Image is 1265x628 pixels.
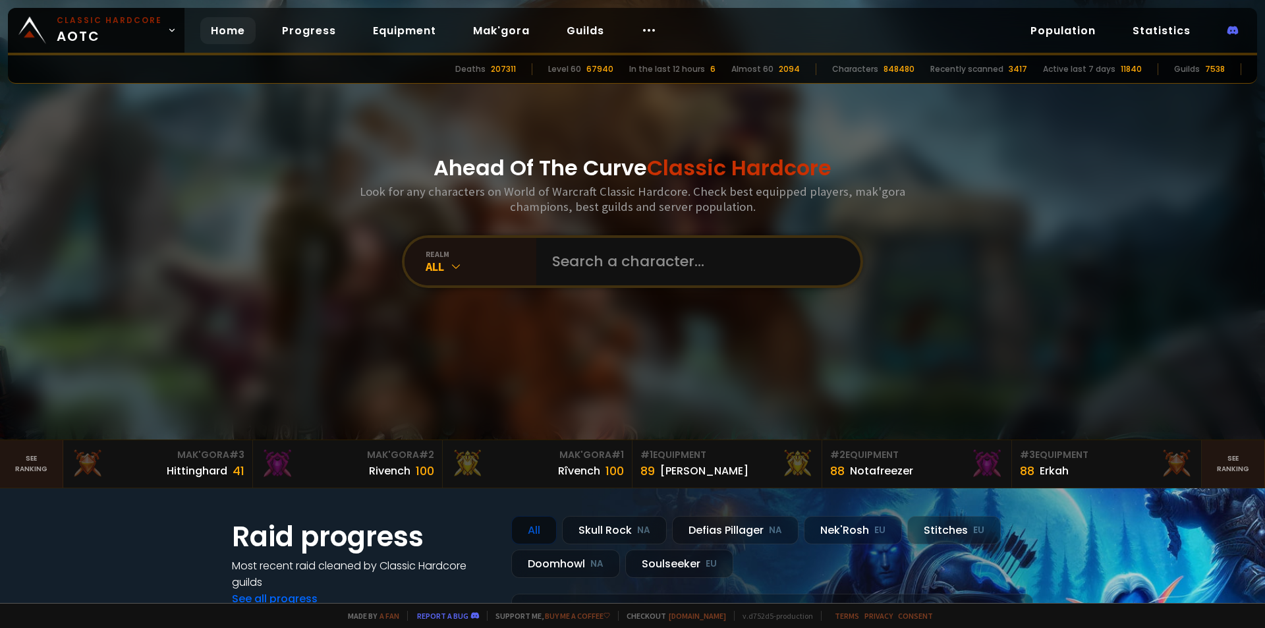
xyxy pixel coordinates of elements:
[511,550,620,578] div: Doomhowl
[379,611,399,621] a: a fan
[874,524,885,537] small: EU
[253,440,443,488] a: Mak'Gora#2Rivench100
[1202,440,1265,488] a: Seeranking
[1040,463,1069,479] div: Erkah
[511,516,557,544] div: All
[830,448,1003,462] div: Equipment
[907,516,1001,544] div: Stitches
[451,448,624,462] div: Mak'Gora
[1121,63,1142,75] div: 11840
[232,516,495,557] h1: Raid progress
[1020,462,1034,480] div: 88
[586,63,613,75] div: 67940
[605,462,624,480] div: 100
[672,516,799,544] div: Defias Pillager
[830,462,845,480] div: 88
[340,611,399,621] span: Made by
[822,440,1012,488] a: #2Equipment88Notafreezer
[1043,63,1115,75] div: Active last 7 days
[426,249,536,259] div: realm
[1020,17,1106,44] a: Population
[232,557,495,590] h4: Most recent raid cleaned by Classic Hardcore guilds
[640,448,814,462] div: Equipment
[362,17,447,44] a: Equipment
[443,440,632,488] a: Mak'Gora#1Rîvench100
[898,611,933,621] a: Consent
[734,611,813,621] span: v. d752d5 - production
[1122,17,1201,44] a: Statistics
[545,611,610,621] a: Buy me a coffee
[416,462,434,480] div: 100
[930,63,1003,75] div: Recently scanned
[544,238,845,285] input: Search a character...
[487,611,610,621] span: Support me,
[229,448,244,461] span: # 3
[590,557,604,571] small: NA
[611,448,624,461] span: # 1
[632,440,822,488] a: #1Equipment89[PERSON_NAME]
[463,17,540,44] a: Mak'gora
[830,448,845,461] span: # 2
[1205,63,1225,75] div: 7538
[850,463,913,479] div: Notafreezer
[562,516,667,544] div: Skull Rock
[556,17,615,44] a: Guilds
[835,611,859,621] a: Terms
[271,17,347,44] a: Progress
[629,63,705,75] div: In the last 12 hours
[1020,448,1035,461] span: # 3
[369,463,410,479] div: Rivench
[455,63,486,75] div: Deaths
[419,448,434,461] span: # 2
[434,152,831,184] h1: Ahead Of The Curve
[558,463,600,479] div: Rîvench
[233,462,244,480] div: 41
[660,463,748,479] div: [PERSON_NAME]
[71,448,244,462] div: Mak'Gora
[618,611,726,621] span: Checkout
[884,63,914,75] div: 848480
[1174,63,1200,75] div: Guilds
[1009,63,1027,75] div: 3417
[647,153,831,183] span: Classic Hardcore
[57,14,162,46] span: AOTC
[832,63,878,75] div: Characters
[491,63,516,75] div: 207311
[8,8,184,53] a: Classic HardcoreAOTC
[710,63,716,75] div: 6
[200,17,256,44] a: Home
[625,550,733,578] div: Soulseeker
[640,448,653,461] span: # 1
[804,516,902,544] div: Nek'Rosh
[167,463,227,479] div: Hittinghard
[640,462,655,480] div: 89
[57,14,162,26] small: Classic Hardcore
[354,184,911,214] h3: Look for any characters on World of Warcraft Classic Hardcore. Check best equipped players, mak'g...
[731,63,773,75] div: Almost 60
[706,557,717,571] small: EU
[1020,448,1193,462] div: Equipment
[637,524,650,537] small: NA
[426,259,536,274] div: All
[548,63,581,75] div: Level 60
[779,63,800,75] div: 2094
[63,440,253,488] a: Mak'Gora#3Hittinghard41
[973,524,984,537] small: EU
[232,591,318,606] a: See all progress
[261,448,434,462] div: Mak'Gora
[417,611,468,621] a: Report a bug
[1012,440,1202,488] a: #3Equipment88Erkah
[769,524,782,537] small: NA
[864,611,893,621] a: Privacy
[669,611,726,621] a: [DOMAIN_NAME]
